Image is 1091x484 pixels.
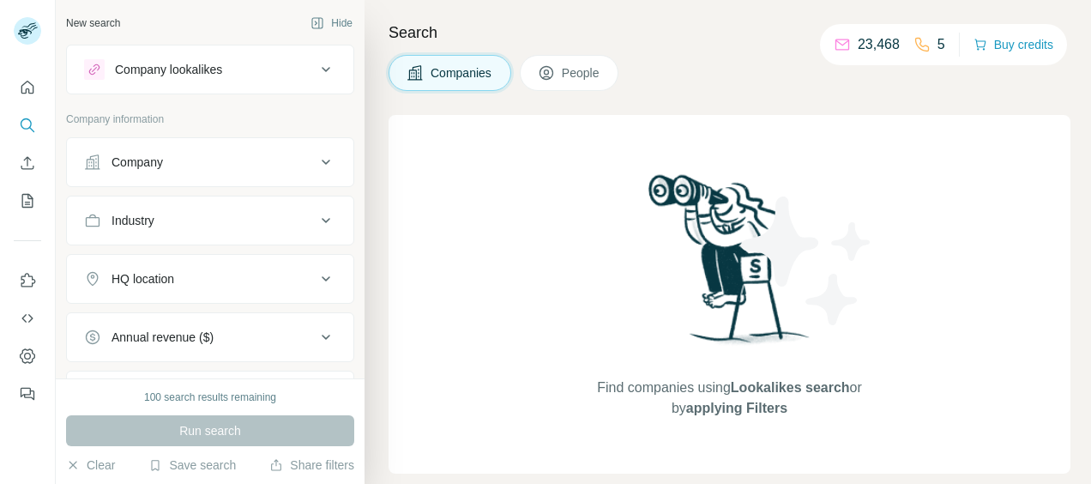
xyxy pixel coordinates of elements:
p: Company information [66,112,354,127]
button: Annual revenue ($) [67,317,353,358]
div: Industry [112,212,154,229]
button: Use Surfe on LinkedIn [14,265,41,296]
p: 23,468 [858,34,900,55]
button: Share filters [269,457,354,474]
div: 100 search results remaining [144,390,276,405]
button: Search [14,110,41,141]
button: Employees (size) [67,375,353,416]
div: HQ location [112,270,174,287]
button: HQ location [67,258,353,299]
div: Company [112,154,163,171]
button: Feedback [14,378,41,409]
button: Quick start [14,72,41,103]
span: Companies [431,64,493,82]
span: Lookalikes search [731,380,850,395]
h4: Search [389,21,1070,45]
div: Annual revenue ($) [112,329,214,346]
button: Industry [67,200,353,241]
button: Use Surfe API [14,303,41,334]
button: Company [67,142,353,183]
button: My lists [14,185,41,216]
button: Buy credits [973,33,1053,57]
img: Surfe Illustration - Stars [730,184,884,338]
button: Dashboard [14,341,41,372]
button: Save search [148,457,236,474]
div: Company lookalikes [115,61,222,78]
button: Enrich CSV [14,148,41,178]
button: Company lookalikes [67,49,353,90]
span: People [562,64,601,82]
button: Hide [298,10,365,36]
div: New search [66,15,120,31]
span: Find companies using or by [592,378,866,419]
img: Surfe Illustration - Woman searching with binoculars [641,170,819,361]
button: Clear [66,457,115,474]
span: applying Filters [686,401,787,415]
p: 5 [937,34,945,55]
